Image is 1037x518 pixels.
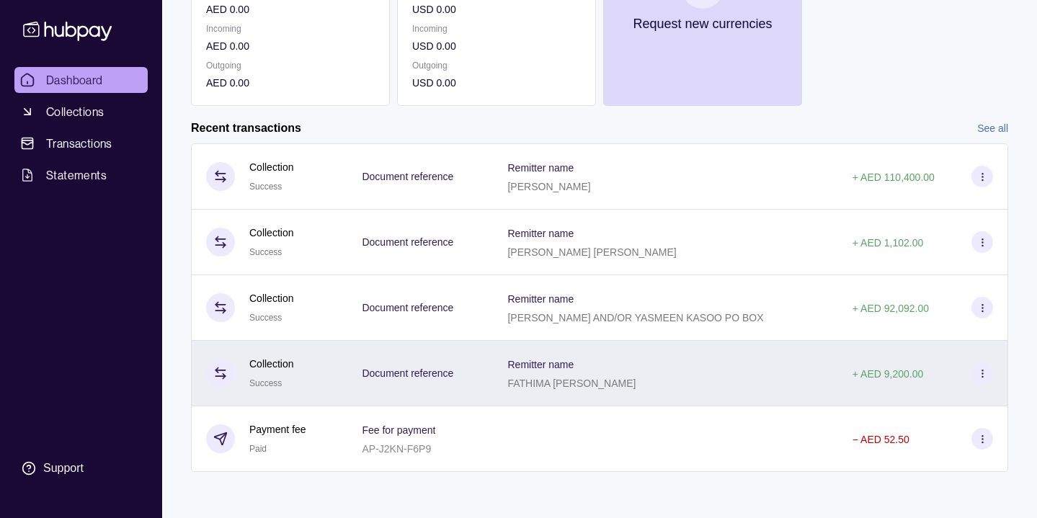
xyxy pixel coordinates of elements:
p: Request new currencies [633,16,772,32]
p: − AED 52.50 [853,434,909,445]
p: AED 0.00 [206,1,375,17]
h2: Recent transactions [191,120,301,136]
p: Incoming [412,21,581,37]
p: + AED 92,092.00 [853,303,929,314]
p: [PERSON_NAME] [PERSON_NAME] [507,246,676,258]
span: Dashboard [46,71,103,89]
p: + AED 1,102.00 [853,237,923,249]
p: AED 0.00 [206,38,375,54]
span: Success [249,247,282,257]
p: + AED 9,200.00 [853,368,923,380]
p: Collection [249,290,293,306]
p: Collection [249,159,293,175]
a: Dashboard [14,67,148,93]
p: Fee for payment [362,424,435,436]
p: Collection [249,356,293,372]
p: AP-J2KN-F6P9 [362,443,431,455]
p: Remitter name [507,293,574,305]
a: See all [977,120,1008,136]
span: Success [249,378,282,388]
p: Remitter name [507,162,574,174]
p: Collection [249,225,293,241]
span: Success [249,313,282,323]
p: Document reference [362,367,453,379]
p: AED 0.00 [206,75,375,91]
p: FATHIMA [PERSON_NAME] [507,378,636,389]
p: Remitter name [507,228,574,239]
p: Document reference [362,302,453,313]
p: [PERSON_NAME] AND/OR YASMEEN KASOO PO BOX [507,312,763,323]
p: Remitter name [507,359,574,370]
p: Incoming [206,21,375,37]
p: Payment fee [249,421,306,437]
span: Paid [249,444,267,454]
span: Collections [46,103,104,120]
p: Outgoing [206,58,375,73]
a: Statements [14,162,148,188]
span: Transactions [46,135,112,152]
p: Document reference [362,236,453,248]
div: Support [43,460,84,476]
a: Collections [14,99,148,125]
span: Success [249,182,282,192]
p: USD 0.00 [412,1,581,17]
p: Document reference [362,171,453,182]
p: USD 0.00 [412,38,581,54]
a: Transactions [14,130,148,156]
p: [PERSON_NAME] [507,181,590,192]
span: Statements [46,166,107,184]
p: USD 0.00 [412,75,581,91]
a: Support [14,453,148,483]
p: Outgoing [412,58,581,73]
p: + AED 110,400.00 [853,171,935,183]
